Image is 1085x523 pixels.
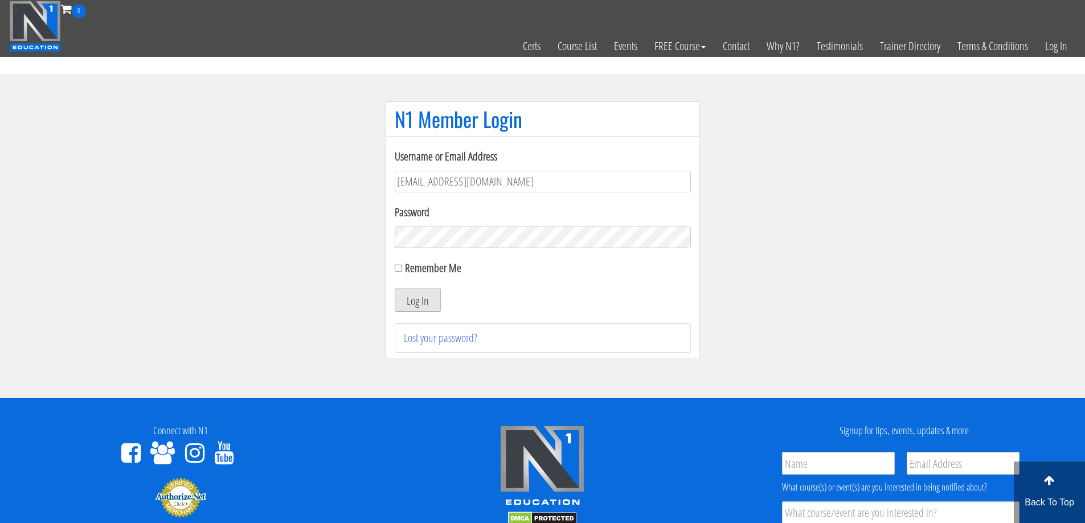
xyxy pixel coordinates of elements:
a: Log In [1037,18,1076,74]
img: n1-edu-logo [499,425,585,509]
input: Name [782,452,895,475]
a: 0 [61,1,86,17]
label: Password [395,204,691,221]
input: Email Address [907,452,1020,475]
div: What course(s) or event(s) are you interested in being notified about? [782,480,1020,494]
img: n1-education [9,1,61,52]
a: Lost your password? [404,330,477,345]
span: 0 [72,4,86,18]
h1: N1 Member Login [395,108,691,130]
label: Remember Me [405,260,461,275]
img: Authorize.Net Merchant - Click to Verify [155,477,206,518]
a: Testimonials [808,18,871,74]
a: Course List [549,18,605,74]
a: Certs [514,18,549,74]
a: Terms & Conditions [949,18,1037,74]
p: Back To Top [1014,496,1085,509]
a: FREE Course [646,18,714,74]
a: Contact [714,18,758,74]
a: Trainer Directory [871,18,949,74]
button: Log In [395,288,441,312]
h4: Connect with N1 [9,425,353,436]
a: Events [605,18,646,74]
h4: Signup for tips, events, updates & more [732,425,1076,436]
a: Why N1? [758,18,808,74]
label: Username or Email Address [395,148,691,165]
